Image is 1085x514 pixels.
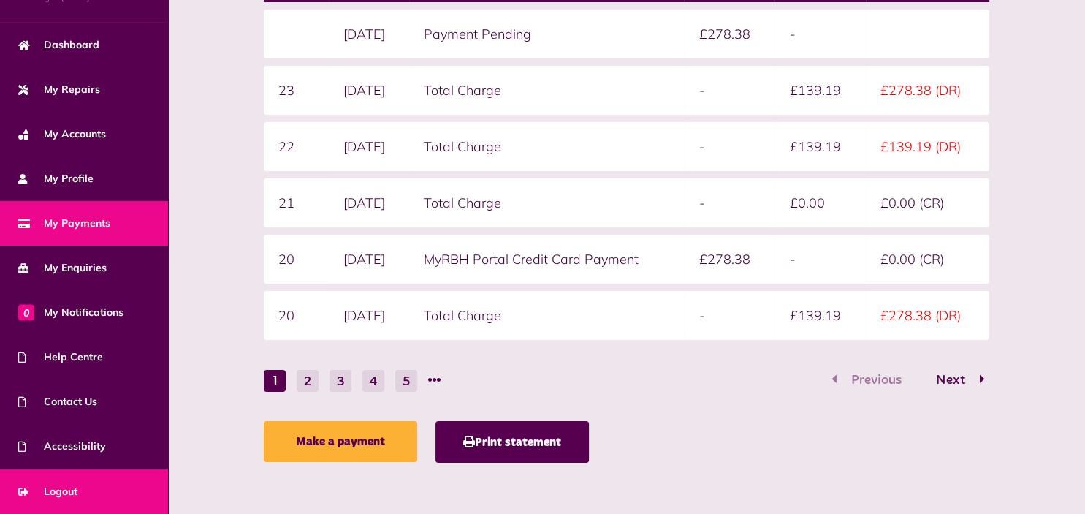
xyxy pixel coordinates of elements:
[18,394,97,409] span: Contact Us
[684,122,774,171] td: -
[18,439,106,454] span: Accessibility
[774,178,865,227] td: £0.00
[329,66,408,115] td: [DATE]
[866,66,989,115] td: £278.38 (DR)
[264,421,417,462] a: Make a payment
[18,126,106,142] span: My Accounts
[409,66,685,115] td: Total Charge
[409,178,685,227] td: Total Charge
[409,291,685,340] td: Total Charge
[866,178,989,227] td: £0.00 (CR)
[395,370,417,392] button: Go to page 5
[264,235,329,284] td: 20
[18,171,94,186] span: My Profile
[684,178,774,227] td: -
[409,10,685,58] td: Payment Pending
[18,305,123,320] span: My Notifications
[297,370,319,392] button: Go to page 2
[866,122,989,171] td: £139.19 (DR)
[18,260,107,276] span: My Enquiries
[18,484,77,499] span: Logout
[684,235,774,284] td: £278.38
[684,291,774,340] td: -
[18,304,34,320] span: 0
[329,291,408,340] td: [DATE]
[264,66,329,115] td: 23
[329,178,408,227] td: [DATE]
[18,37,99,53] span: Dashboard
[774,235,865,284] td: -
[329,122,408,171] td: [DATE]
[18,82,100,97] span: My Repairs
[330,370,351,392] button: Go to page 3
[362,370,384,392] button: Go to page 4
[435,421,589,463] button: Print statement
[921,370,989,391] button: Go to page 2
[684,10,774,58] td: £278.38
[684,66,774,115] td: -
[264,291,329,340] td: 20
[264,178,329,227] td: 21
[925,374,976,387] span: Next
[18,349,103,365] span: Help Centre
[774,66,865,115] td: £139.19
[329,10,408,58] td: [DATE]
[774,10,865,58] td: -
[866,235,989,284] td: £0.00 (CR)
[18,216,110,231] span: My Payments
[329,235,408,284] td: [DATE]
[264,122,329,171] td: 22
[409,122,685,171] td: Total Charge
[774,291,865,340] td: £139.19
[409,235,685,284] td: MyRBH Portal Credit Card Payment
[866,291,989,340] td: £278.38 (DR)
[774,122,865,171] td: £139.19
